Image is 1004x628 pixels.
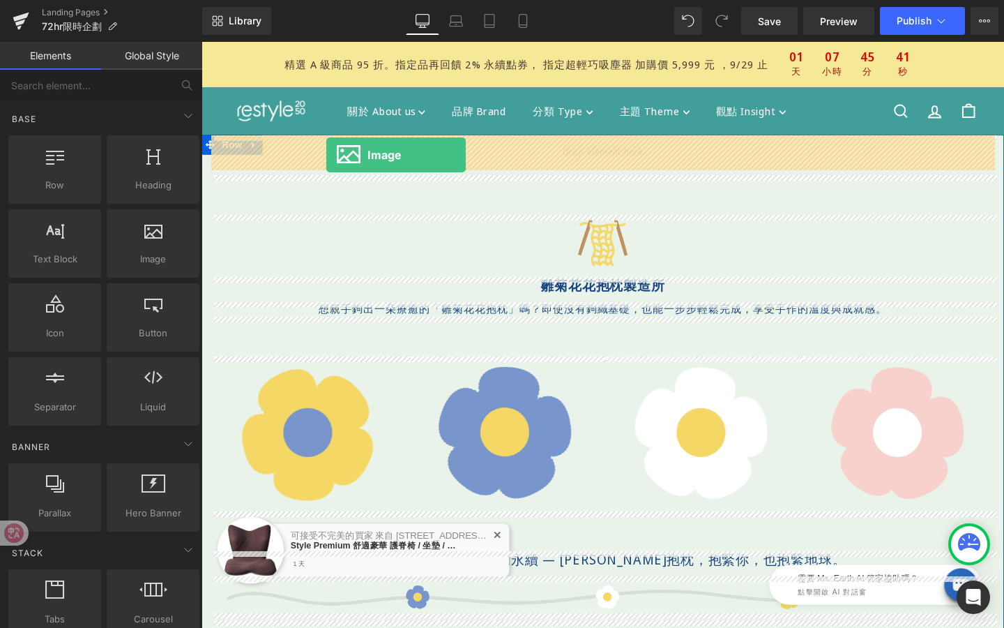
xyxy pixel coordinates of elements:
p: 可接受不完美的買家 來自 [STREET_ADDRESS], 台灣 已購買 [93,514,303,524]
a: Laptop [439,7,473,35]
span: Button [111,326,195,341]
a: Global Style [101,42,202,70]
summary: 關於 About us [139,54,249,91]
iframe: Tiledesk Widget [551,532,830,602]
div: Open Intercom Messenger [957,581,990,614]
span: Tabs [13,612,97,627]
p: 雛菊花花抱枕製造所 [10,246,833,266]
span: Save [758,14,781,29]
a: 品牌 Brand [249,54,334,91]
span: ✕ [306,514,316,524]
a: Landing Pages [42,7,202,18]
p: 想親手鉤出一朵療癒的「雛菊花花抱枕」嗎？ [10,273,833,288]
p: 從毛線到抱枕，從手作到永續 — [PERSON_NAME]抱枕，抱緊你，也抱緊地球。 [10,534,833,554]
button: Redo [708,7,736,35]
span: Publish [897,15,931,27]
a: Style Premium 舒適豪華 護脊椅 / 坐墊 / 坐姿調整椅 - 咖啡色款【B 級商品，無保固】★ [93,524,268,535]
span: Library [229,15,261,27]
div: Primary [139,54,673,91]
span: Preview [820,14,858,29]
button: Undo [674,7,702,35]
summary: 觀點 Insight [527,54,628,91]
span: Parallax [13,506,97,521]
span: Banner [10,440,52,454]
a: Desktop [406,7,439,35]
span: Hero Banner [111,506,195,521]
button: Publish [880,7,965,35]
a: Preview [803,7,874,35]
img: Style Premium 舒適豪華 護脊椅 / 坐墊 / 坐姿調整椅 - 咖啡色款【B 級商品，無保固】★ [17,500,86,569]
span: Stack [10,546,45,560]
span: Carousel [111,612,195,627]
button: More [971,7,998,35]
a: Expand / Collapse [46,98,64,119]
span: Base [10,112,38,126]
span: Icon [13,326,97,341]
span: 72hr限時企劃 [42,21,102,32]
span: Image [111,252,195,267]
span: Text Block [13,252,97,267]
a: Mobile [506,7,540,35]
a: New Library [202,7,271,35]
span: Row [13,178,97,193]
span: Heading [111,178,195,193]
summary: 分類 Type [335,54,426,91]
img: restyle2050 [28,58,119,87]
a: Tablet [473,7,506,35]
span: Separator [13,400,97,414]
span: 即使沒有鉤織基礎，也能一步步輕鬆完成，享受手作的溫度與成就感。 [358,273,721,288]
span: Row [18,98,46,119]
summary: 主題 Theme [425,54,526,91]
span: Liquid [111,400,195,414]
span: 1 天 [93,544,111,555]
a: 購物車 [789,52,824,94]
